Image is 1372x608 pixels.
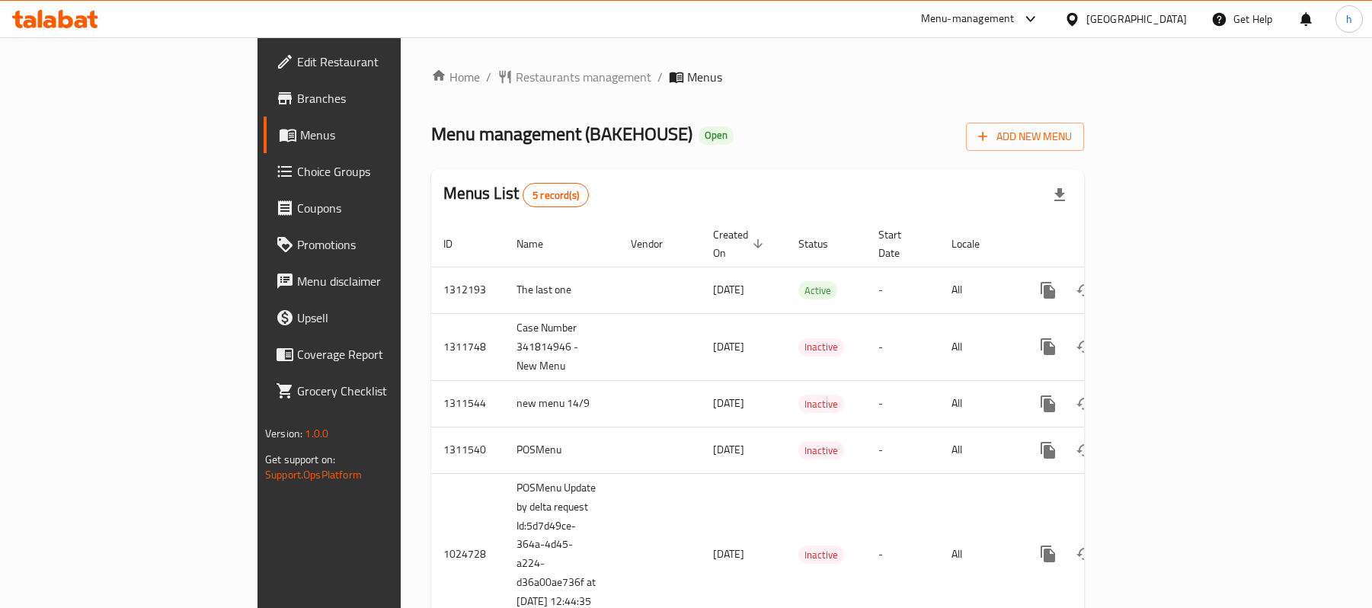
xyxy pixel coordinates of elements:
td: All [939,267,1018,313]
span: 1.0.0 [305,424,328,443]
span: [DATE] [713,337,744,357]
span: Inactive [798,338,844,356]
span: [DATE] [713,544,744,564]
td: The last one [504,267,619,313]
li: / [486,68,491,86]
div: Open [699,126,734,145]
span: Version: [265,424,302,443]
div: Inactive [798,441,844,459]
span: Upsell [297,309,475,327]
div: Menu-management [921,10,1015,28]
span: Grocery Checklist [297,382,475,400]
a: Support.OpsPlatform [265,465,362,485]
span: Inactive [798,442,844,459]
span: Inactive [798,395,844,413]
button: Change Status [1067,536,1103,572]
a: Coupons [264,190,487,226]
td: - [866,313,939,380]
td: - [866,427,939,473]
li: / [657,68,663,86]
span: Promotions [297,235,475,254]
th: Actions [1018,221,1188,267]
a: Branches [264,80,487,117]
div: Inactive [798,546,844,564]
span: [DATE] [713,440,744,459]
span: h [1346,11,1352,27]
a: Promotions [264,226,487,263]
td: new menu 14/9 [504,380,619,427]
span: Status [798,235,848,253]
span: Created On [713,226,768,262]
div: Export file [1041,177,1078,213]
a: Menu disclaimer [264,263,487,299]
td: POSMenu [504,427,619,473]
button: Change Status [1067,386,1103,422]
span: Restaurants management [516,68,651,86]
span: ID [443,235,472,253]
span: Name [516,235,563,253]
span: Choice Groups [297,162,475,181]
button: Change Status [1067,272,1103,309]
nav: breadcrumb [431,68,1084,86]
td: All [939,380,1018,427]
span: Add New Menu [978,127,1072,146]
span: Menus [300,126,475,144]
td: All [939,313,1018,380]
td: Case Number 341814946 - New Menu [504,313,619,380]
a: Upsell [264,299,487,336]
button: Change Status [1067,432,1103,469]
span: Vendor [631,235,683,253]
a: Restaurants management [497,68,651,86]
span: Edit Restaurant [297,53,475,71]
span: Coupons [297,199,475,217]
button: Change Status [1067,328,1103,365]
td: All [939,427,1018,473]
button: more [1030,536,1067,572]
td: - [866,267,939,313]
span: Locale [951,235,999,253]
a: Edit Restaurant [264,43,487,80]
button: more [1030,272,1067,309]
button: more [1030,432,1067,469]
a: Menus [264,117,487,153]
button: more [1030,386,1067,422]
button: more [1030,328,1067,365]
span: Active [798,282,837,299]
div: [GEOGRAPHIC_DATA] [1086,11,1187,27]
span: Menu management ( BAKEHOUSE ) [431,117,692,151]
span: Branches [297,89,475,107]
span: Start Date [878,226,921,262]
span: [DATE] [713,280,744,299]
span: Open [699,129,734,142]
button: Add New Menu [966,123,1084,151]
span: Menus [687,68,722,86]
span: 5 record(s) [523,188,588,203]
span: [DATE] [713,393,744,413]
a: Choice Groups [264,153,487,190]
span: Coverage Report [297,345,475,363]
div: Active [798,281,837,299]
h2: Menus List [443,182,589,207]
div: Total records count [523,183,589,207]
a: Grocery Checklist [264,373,487,409]
span: Menu disclaimer [297,272,475,290]
td: - [866,380,939,427]
span: Inactive [798,546,844,564]
span: Get support on: [265,450,335,469]
a: Coverage Report [264,336,487,373]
